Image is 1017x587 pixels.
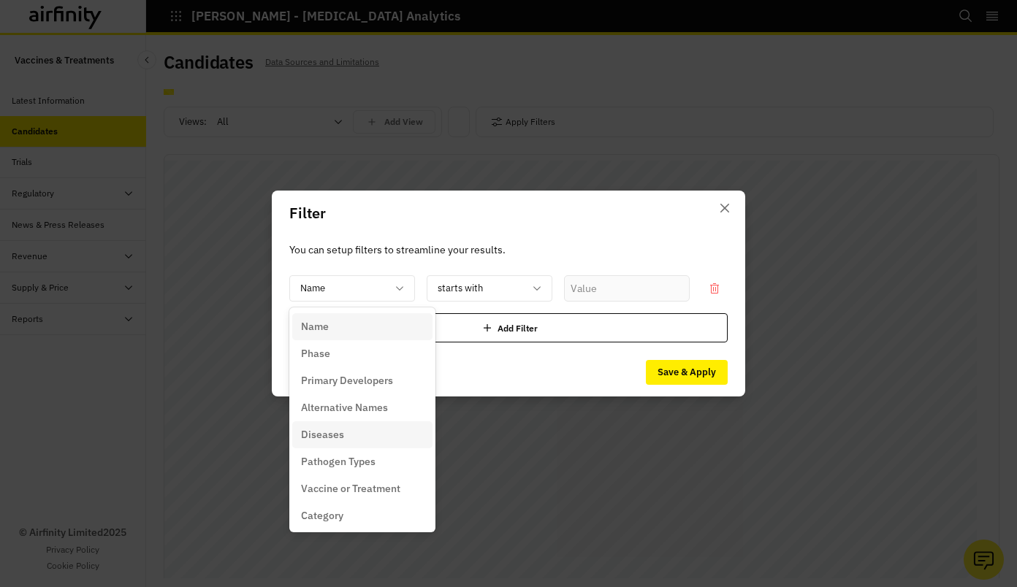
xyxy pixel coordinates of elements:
div: Add Filter [289,313,728,342]
header: Filter [272,191,745,236]
button: Close [713,196,736,220]
p: Category [301,508,343,523]
p: Pathogen Types [301,454,376,469]
p: You can setup filters to streamline your results. [289,242,728,258]
p: Phase [301,346,330,361]
p: Vaccine or Treatment [301,481,400,496]
input: Value [564,275,690,302]
p: Alternative Names [301,400,388,415]
button: Save & Apply [646,360,728,385]
p: Diseases [301,427,344,442]
p: Name [301,319,329,334]
p: Primary Developers [301,373,393,388]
